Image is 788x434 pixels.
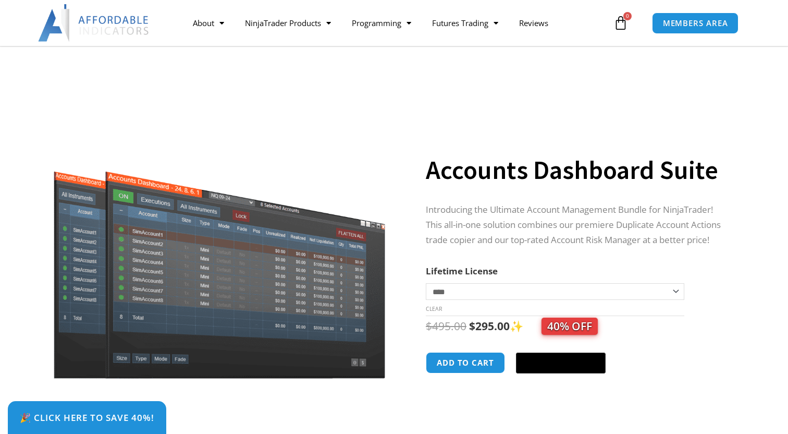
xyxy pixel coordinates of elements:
[426,265,498,277] label: Lifetime License
[426,388,730,396] iframe: PayPal Message 1
[38,4,150,42] img: LogoAI | Affordable Indicators – NinjaTrader
[182,11,611,35] nav: Menu
[469,319,510,333] bdi: 295.00
[341,11,422,35] a: Programming
[509,11,559,35] a: Reviews
[422,11,509,35] a: Futures Trading
[426,319,466,333] bdi: 495.00
[426,202,730,248] p: Introducing the Ultimate Account Management Bundle for NinjaTrader! This all-in-one solution comb...
[516,353,606,373] button: Buy with GPay
[426,319,432,333] span: $
[426,352,505,373] button: Add to cart
[8,401,166,434] a: 🎉 Click Here to save 40%!
[663,19,728,27] span: MEMBERS AREA
[20,413,154,422] span: 🎉 Click Here to save 40%!
[510,319,598,333] span: ✨
[623,12,632,20] span: 0
[426,305,442,312] a: Clear options
[469,319,475,333] span: $
[52,111,387,379] img: Screenshot 2024-08-26 155710eeeee
[652,13,739,34] a: MEMBERS AREA
[426,152,730,188] h1: Accounts Dashboard Suite
[541,318,598,335] span: 40% OFF
[235,11,341,35] a: NinjaTrader Products
[182,11,235,35] a: About
[598,8,644,38] a: 0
